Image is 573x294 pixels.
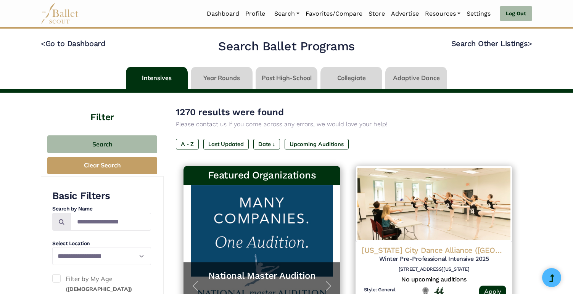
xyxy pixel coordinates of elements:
a: Favorites/Compare [303,6,365,22]
h3: Featured Organizations [190,169,334,182]
h4: Filter [41,93,164,124]
code: < [41,39,45,48]
h4: Select Location [52,240,151,247]
li: Year Rounds [189,67,254,89]
a: Search Other Listings> [451,39,532,48]
a: Settings [464,6,494,22]
a: National Master Audition [191,270,333,282]
h3: Basic Filters [52,190,151,202]
input: Search by names... [71,213,151,231]
h5: No upcoming auditions [362,276,506,284]
a: Advertise [388,6,422,22]
h4: Search by Name [52,205,151,213]
h4: [US_STATE] City Dance Alliance ([GEOGRAPHIC_DATA]) [362,245,506,255]
h6: [STREET_ADDRESS][US_STATE] [362,266,506,273]
span: 1270 results were found [176,107,284,117]
label: Last Updated [203,139,249,149]
code: > [528,39,532,48]
li: Adaptive Dance [384,67,449,89]
a: Log Out [500,6,532,21]
a: Resources [422,6,464,22]
label: Upcoming Auditions [285,139,349,149]
a: Search [271,6,303,22]
button: Clear Search [47,157,157,174]
small: ([DEMOGRAPHIC_DATA]) [66,286,132,292]
label: Filter by My Age [52,274,151,294]
a: Profile [242,6,268,22]
a: Dashboard [204,6,242,22]
li: Collegiate [319,67,384,89]
a: Store [365,6,388,22]
img: Logo [356,166,512,242]
h2: Search Ballet Programs [218,39,354,55]
a: <Go to Dashboard [41,39,105,48]
label: Date ↓ [253,139,280,149]
h5: Winter Pre-Professional Intensive 2025 [362,255,506,263]
li: Post High-School [254,67,319,89]
label: A - Z [176,139,199,149]
button: Search [47,135,157,153]
li: Intensives [124,67,189,89]
p: Please contact us if you come across any errors, we would love your help! [176,119,520,129]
